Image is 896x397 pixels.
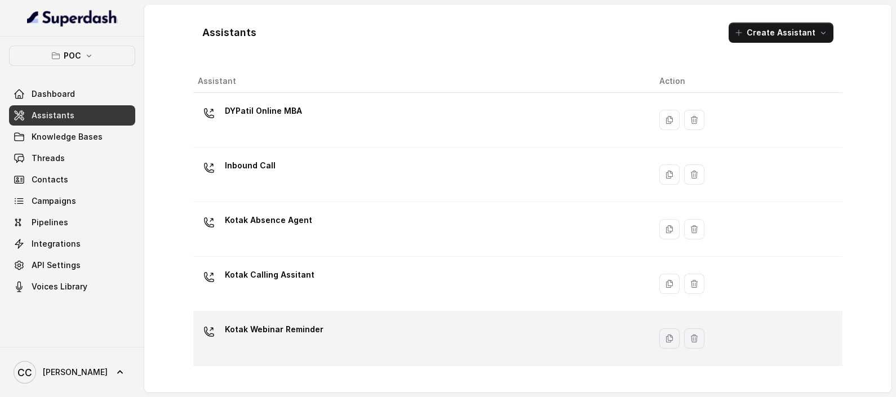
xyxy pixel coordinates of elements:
[32,238,81,249] span: Integrations
[9,212,135,233] a: Pipelines
[9,356,135,388] a: [PERSON_NAME]
[32,195,76,207] span: Campaigns
[17,367,32,378] text: CC
[729,23,833,43] button: Create Assistant
[225,157,276,175] p: Inbound Call
[193,70,650,93] th: Assistant
[9,234,135,254] a: Integrations
[32,217,68,228] span: Pipelines
[225,211,312,229] p: Kotak Absence Agent
[32,260,81,271] span: API Settings
[32,174,68,185] span: Contacts
[9,169,135,190] a: Contacts
[32,281,87,292] span: Voices Library
[64,49,81,63] p: POC
[9,46,135,66] button: POC
[202,24,256,42] h1: Assistants
[9,191,135,211] a: Campaigns
[225,102,302,120] p: DYPatil Online MBA
[9,105,135,126] a: Assistants
[9,276,135,297] a: Voices Library
[32,131,103,142] span: Knowledge Bases
[650,70,842,93] th: Action
[9,255,135,275] a: API Settings
[225,320,323,338] p: Kotak Webinar Reminder
[43,367,108,378] span: [PERSON_NAME]
[32,110,74,121] span: Assistants
[9,127,135,147] a: Knowledge Bases
[225,266,314,284] p: Kotak Calling Assitant
[32,88,75,100] span: Dashboard
[27,9,118,27] img: light.svg
[9,84,135,104] a: Dashboard
[9,148,135,168] a: Threads
[32,153,65,164] span: Threads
